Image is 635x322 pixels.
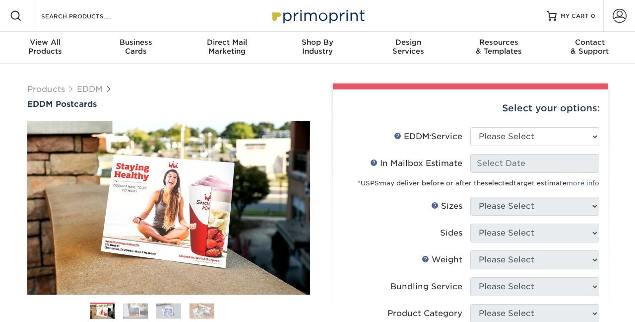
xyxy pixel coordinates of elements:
[387,308,462,320] div: Product Category
[440,227,462,239] div: Sides
[358,179,599,187] small: *USPS may deliver before or after the target estimate
[394,131,462,143] div: EDDM Service
[123,303,148,319] img: EDDM 02
[91,38,182,56] div: Cards
[341,89,600,127] div: Select your options:
[182,38,272,56] div: Marketing
[544,38,635,56] div: & Support
[485,179,513,187] span: selected
[182,32,272,64] a: Direct MailMarketing
[363,38,453,56] div: Services
[91,38,182,47] span: Business
[430,134,431,138] sup: ®
[90,303,115,321] img: EDDM 01
[363,38,453,47] span: Design
[27,110,310,306] img: EDDM Postcards 01
[182,38,272,47] span: Direct Mail
[190,303,214,319] img: EDDM 04
[544,32,635,64] a: Contact& Support
[27,84,65,94] a: Products
[390,281,462,293] div: Bundling Service
[156,303,181,319] img: EDDM 03
[268,5,367,26] img: Primoprint
[370,158,462,169] div: In Mailbox Estimate
[272,32,363,64] a: Shop ByIndustry
[567,179,599,187] a: more info
[431,200,462,212] div: Sizes
[470,154,599,173] input: Select Date
[77,84,103,94] a: EDDM
[591,12,595,19] span: 0
[453,38,544,47] span: Resources
[453,32,544,64] a: Resources& Templates
[453,38,544,56] div: & Templates
[544,38,635,47] span: Contact
[27,99,97,109] span: EDDM Postcards
[272,38,363,47] span: Shop By
[272,38,363,56] div: Industry
[422,254,462,266] div: Weight
[27,99,310,109] a: EDDM Postcards
[561,12,589,20] span: MY CART
[379,181,380,184] sup: ®
[91,32,182,64] a: BusinessCards
[40,10,137,22] input: SEARCH PRODUCTS.....
[363,32,453,64] a: DesignServices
